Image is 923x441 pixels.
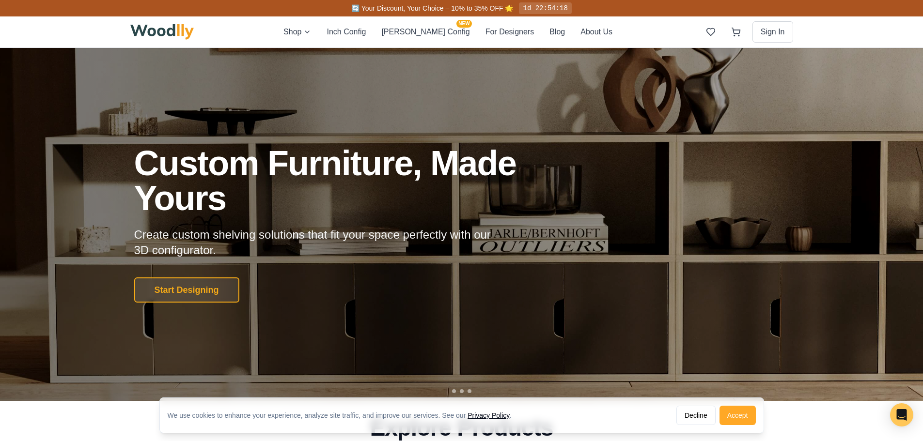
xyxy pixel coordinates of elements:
[381,26,469,38] button: [PERSON_NAME] ConfigNEW
[890,403,913,426] div: Open Intercom Messenger
[468,411,509,419] a: Privacy Policy
[676,406,716,425] button: Decline
[134,146,568,215] h1: Custom Furniture, Made Yours
[519,2,571,14] div: 1d 22:54:18
[134,277,239,303] button: Start Designing
[283,26,311,38] button: Shop
[752,21,793,43] button: Sign In
[130,24,194,40] img: Woodlly
[351,4,513,12] span: 🔄 Your Discount, Your Choice – 10% to 35% OFF 🌟
[327,26,366,38] button: Inch Config
[720,406,756,425] button: Accept
[549,26,565,38] button: Blog
[168,411,519,420] div: We use cookies to enhance your experience, analyze site traffic, and improve our services. See our .
[580,26,612,38] button: About Us
[134,227,506,258] p: Create custom shelving solutions that fit your space perfectly with our 3D configurator.
[485,26,534,38] button: For Designers
[456,20,471,28] span: NEW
